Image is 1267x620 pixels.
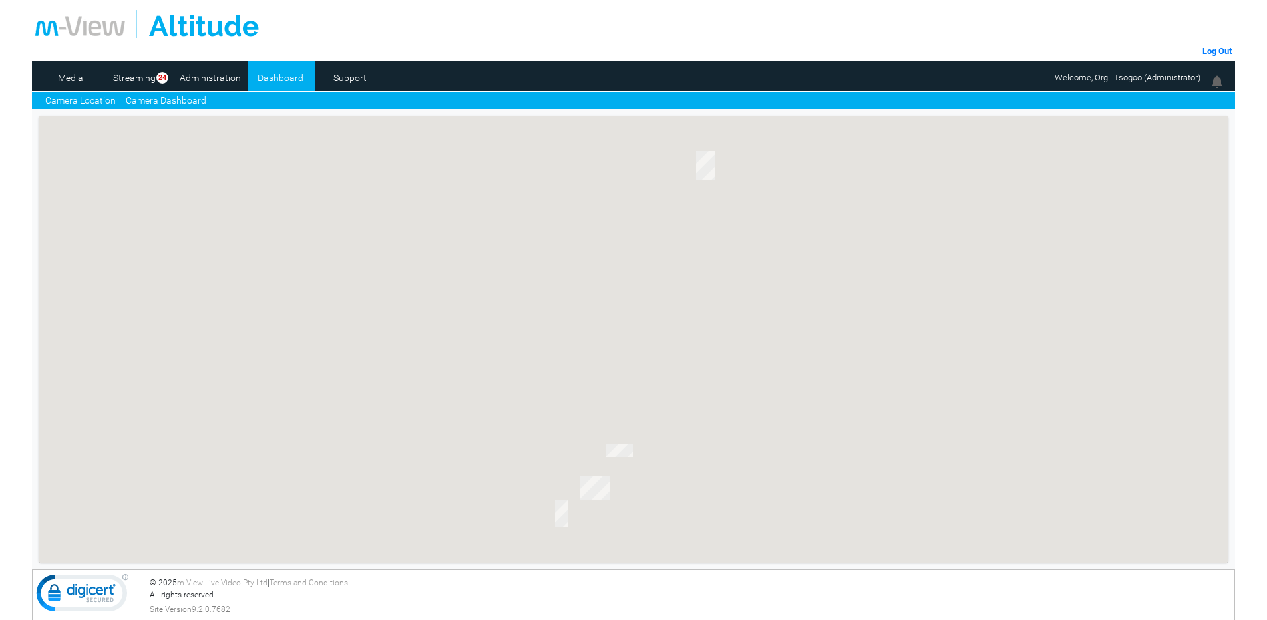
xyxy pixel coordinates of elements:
div: © 2025 | All rights reserved [150,577,1232,615]
a: Administration [178,68,243,88]
span: 9.2.0.7682 [192,603,230,615]
div: DG59CD-ICV [580,476,610,500]
a: Camera Location [45,94,116,108]
img: bell24.png [1209,74,1225,90]
div: DG64YH-ICV [555,500,568,527]
span: Welcome, Orgil Tsogoo (Administrator) [1055,73,1200,82]
a: Camera Dashboard [126,94,206,108]
a: Log Out [1202,46,1232,56]
a: Terms and Conditions [270,578,348,587]
div: EIP64B-ICV [696,151,715,180]
a: Dashboard [248,68,313,88]
a: Support [318,68,383,88]
span: 24 [156,72,168,84]
div: CY78HZ-ICV [606,444,633,457]
img: DigiCert Secured Site Seal [36,573,129,619]
a: m-View Live Video Pty Ltd [177,578,268,587]
a: Streaming [108,68,161,88]
a: Media [39,68,103,88]
div: Site Version [150,603,1232,615]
